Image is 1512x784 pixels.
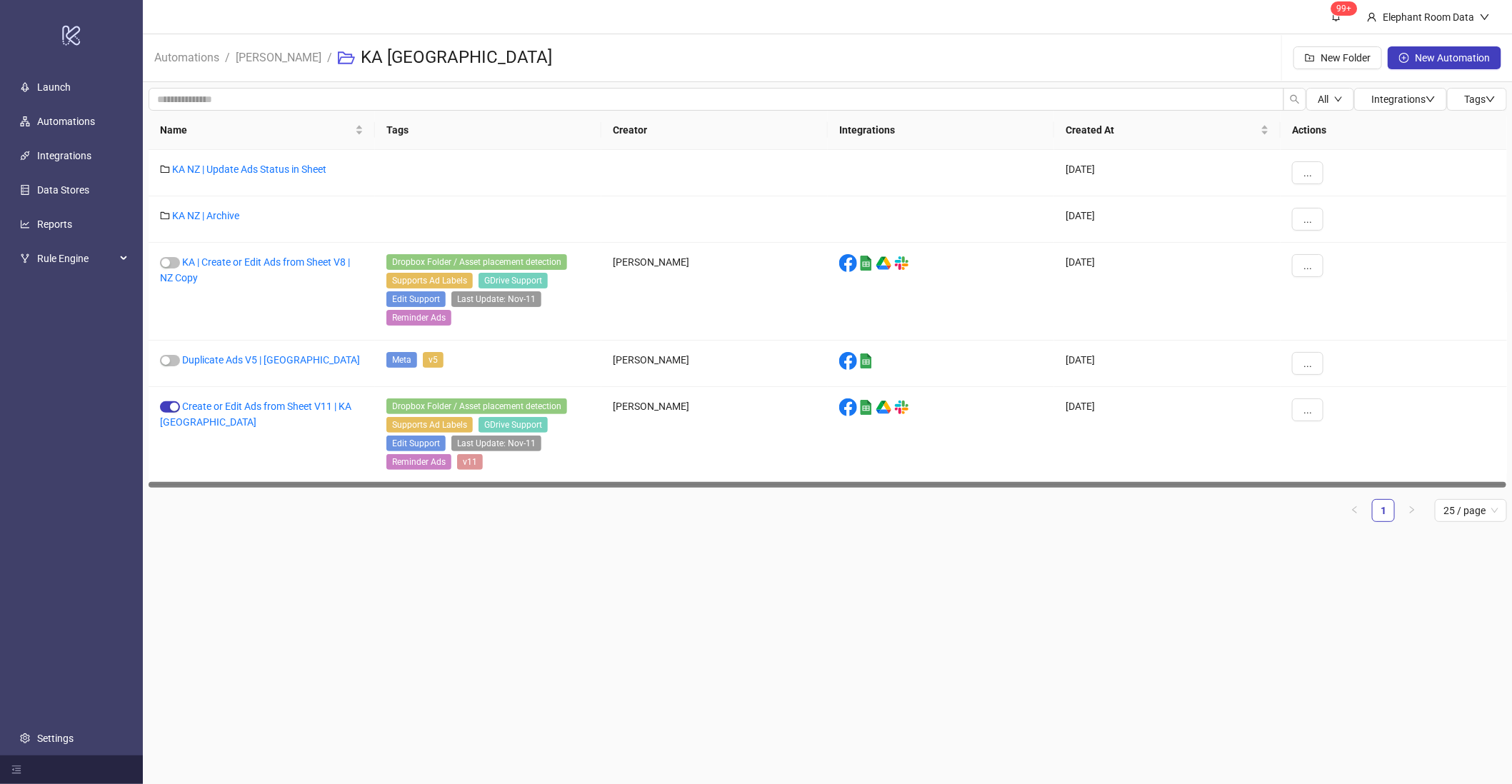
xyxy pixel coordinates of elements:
[601,341,828,387] div: [PERSON_NAME]
[386,273,473,288] span: Supports Ad Labels
[479,417,548,433] span: GDrive Support
[1401,499,1423,522] li: Next Page
[1464,94,1496,105] span: Tags
[338,49,355,66] span: folder-open
[160,256,350,283] a: KA | Create or Edit Ads from Sheet V8 | NZ Copy
[1334,95,1343,104] span: down
[1367,12,1377,22] span: user
[1303,358,1312,369] span: ...
[1401,499,1423,522] button: right
[1321,52,1371,64] span: New Folder
[1372,499,1395,522] li: 1
[423,352,444,368] span: v5
[233,49,324,64] a: [PERSON_NAME]
[1054,341,1281,387] div: [DATE]
[1054,387,1281,485] div: [DATE]
[1415,52,1490,64] span: New Automation
[37,244,116,273] span: Rule Engine
[1066,122,1258,138] span: Created At
[1435,499,1507,522] div: Page Size
[1290,94,1300,104] span: search
[1305,53,1315,63] span: folder-add
[451,436,541,451] span: Last Update: Nov-11
[160,122,352,138] span: Name
[601,111,828,150] th: Creator
[1408,506,1416,514] span: right
[1351,506,1359,514] span: left
[1054,150,1281,196] div: [DATE]
[37,116,95,127] a: Automations
[1331,1,1358,16] sup: 1704
[375,111,601,150] th: Tags
[361,46,552,69] h3: KA [GEOGRAPHIC_DATA]
[1292,161,1323,184] button: ...
[149,111,375,150] th: Name
[1354,88,1447,111] button: Integrationsdown
[37,218,72,230] a: Reports
[37,733,74,744] a: Settings
[1486,94,1496,104] span: down
[37,81,71,93] a: Launch
[1303,404,1312,416] span: ...
[160,401,351,428] a: Create or Edit Ads from Sheet V11 | KA [GEOGRAPHIC_DATA]
[1292,254,1323,277] button: ...
[172,210,239,221] a: KA NZ | Archive
[1426,94,1436,104] span: down
[1303,167,1312,179] span: ...
[1343,499,1366,522] button: left
[37,150,91,161] a: Integrations
[20,253,30,263] span: fork
[1292,398,1323,421] button: ...
[1281,111,1507,150] th: Actions
[457,454,483,470] span: v11
[1318,94,1328,105] span: All
[1054,243,1281,341] div: [DATE]
[601,243,828,341] div: [PERSON_NAME]
[11,765,21,775] span: menu-fold
[172,164,326,175] a: KA NZ | Update Ads Status in Sheet
[828,111,1054,150] th: Integrations
[225,35,230,81] li: /
[1480,12,1490,22] span: down
[160,211,170,221] span: folder
[386,352,417,368] span: Meta
[151,49,222,64] a: Automations
[1388,46,1501,69] button: New Automation
[386,310,451,326] span: Reminder Ads
[1054,111,1281,150] th: Created At
[386,291,446,307] span: Edit Support
[1343,499,1366,522] li: Previous Page
[1292,208,1323,231] button: ...
[451,291,541,307] span: Last Update: Nov-11
[1303,213,1312,225] span: ...
[1303,260,1312,271] span: ...
[386,454,451,470] span: Reminder Ads
[160,164,170,174] span: folder
[1399,53,1409,63] span: plus-circle
[1377,9,1480,25] div: Elephant Room Data
[1292,352,1323,375] button: ...
[1373,500,1394,521] a: 1
[1054,196,1281,243] div: [DATE]
[1306,88,1354,111] button: Alldown
[601,387,828,485] div: [PERSON_NAME]
[1331,11,1341,21] span: bell
[386,254,567,270] span: Dropbox Folder / Asset placement detection
[1447,88,1507,111] button: Tagsdown
[37,184,89,196] a: Data Stores
[1293,46,1382,69] button: New Folder
[327,35,332,81] li: /
[386,417,473,433] span: Supports Ad Labels
[1443,500,1498,521] span: 25 / page
[182,354,360,366] a: Duplicate Ads V5 | [GEOGRAPHIC_DATA]
[479,273,548,288] span: GDrive Support
[386,398,567,414] span: Dropbox Folder / Asset placement detection
[386,436,446,451] span: Edit Support
[1371,94,1436,105] span: Integrations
